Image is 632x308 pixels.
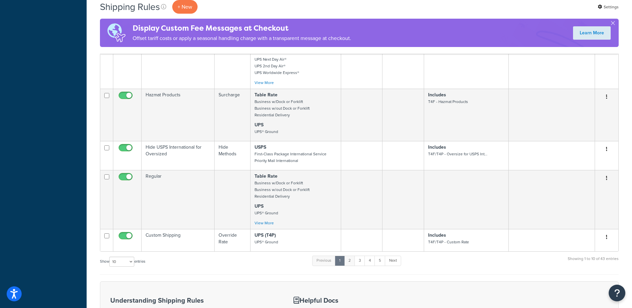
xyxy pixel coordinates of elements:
[215,229,251,251] td: Override Rate
[255,232,276,239] strong: UPS (T4P)
[428,99,468,105] small: T4F - Hazmat Products
[428,151,487,157] small: T4F/T4P - Oversize for USPS Int...
[142,170,215,229] td: Regular
[255,180,310,199] small: Business w/Dock or Forklift Business w/out Dock or Forklift Residential Delivery
[354,256,365,266] a: 3
[385,256,401,266] a: Next
[294,297,403,304] h3: Helpful Docs
[133,23,351,34] h4: Display Custom Fee Messages at Checkout
[255,99,310,118] small: Business w/Dock or Forklift Business w/out Dock or Forklift Residential Delivery
[428,144,446,151] strong: Includes
[509,40,595,89] td: 10
[312,256,335,266] a: Previous
[344,256,355,266] a: 2
[110,297,277,304] h3: Understanding Shipping Rules
[364,256,375,266] a: 4
[100,257,145,267] label: Show entries
[215,40,251,89] td: Hide Methods
[142,229,215,251] td: Custom Shipping
[215,89,251,141] td: Surcharge
[609,285,625,301] button: Open Resource Center
[255,50,299,76] small: UPS® Ground UPS Next Day Air® UPS 2nd Day Air® UPS Worldwide Express®
[255,121,264,128] strong: UPS
[598,2,619,12] a: Settings
[215,141,251,170] td: Hide Methods
[255,151,326,164] small: First-Class Package International Service Priority Mail International
[142,40,215,89] td: Hide UPS & USPS Methods for orders over 150 lbs
[382,40,424,89] td: Weight ≥ 149 for Whole Cart
[100,19,133,47] img: duties-banner-06bc72dcb5fe05cb3f9472aba00be2ae8eb53ab6f0d8bb03d382ba314ac3c341.png
[255,173,278,180] strong: Table Rate
[255,203,264,210] strong: UPS
[255,239,278,245] small: UPS® Ground
[573,26,611,40] a: Learn More
[255,144,266,151] strong: USPS
[133,34,351,43] p: Offset tariff costs or apply a seasonal handling charge with a transparent message at checkout.
[100,0,160,13] h1: Shipping Rules
[255,129,278,135] small: UPS® Ground
[255,80,274,86] a: View More
[428,232,446,239] strong: Includes
[335,256,345,266] a: 1
[568,255,619,269] div: Showing 1 to 10 of 43 entries
[109,257,134,267] select: Showentries
[142,141,215,170] td: Hide USPS International for Oversized
[428,239,469,245] small: T4F/T4P - Custom Rate
[428,91,446,98] strong: Includes
[255,210,278,216] small: UPS® Ground
[142,89,215,141] td: Hazmat Products
[374,256,385,266] a: 5
[255,91,278,98] strong: Table Rate
[255,220,274,226] a: View More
